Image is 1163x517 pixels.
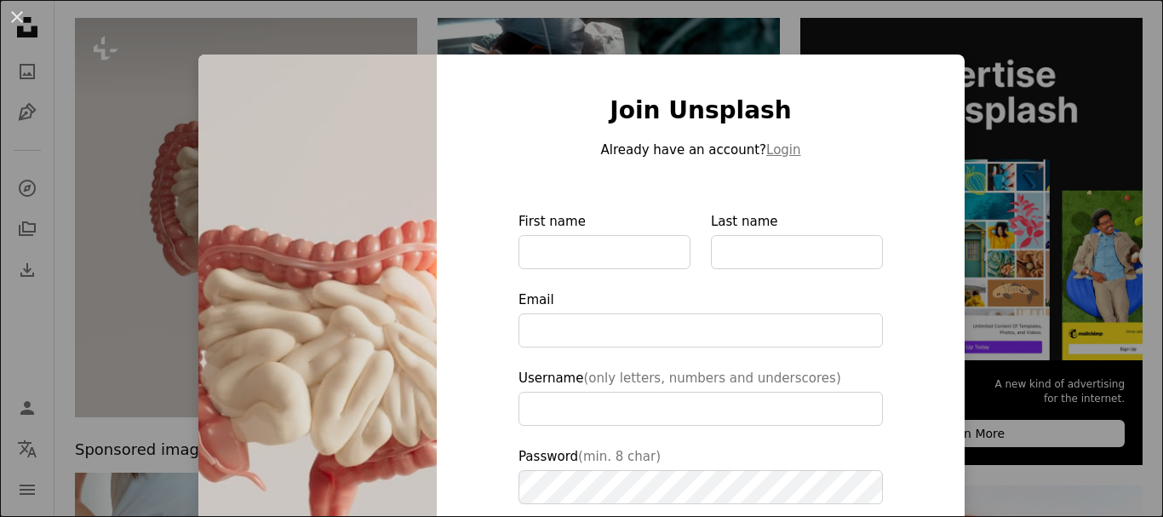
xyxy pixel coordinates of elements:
[518,235,690,269] input: First name
[518,392,883,426] input: Username(only letters, numbers and underscores)
[518,95,883,126] h1: Join Unsplash
[518,368,883,426] label: Username
[583,371,840,386] span: (only letters, numbers and underscores)
[766,140,800,160] button: Login
[518,470,883,504] input: Password(min. 8 char)
[518,446,883,504] label: Password
[518,313,883,348] input: Email
[518,211,690,269] label: First name
[711,235,883,269] input: Last name
[518,290,883,348] label: Email
[578,449,661,464] span: (min. 8 char)
[711,211,883,269] label: Last name
[518,140,883,160] p: Already have an account?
